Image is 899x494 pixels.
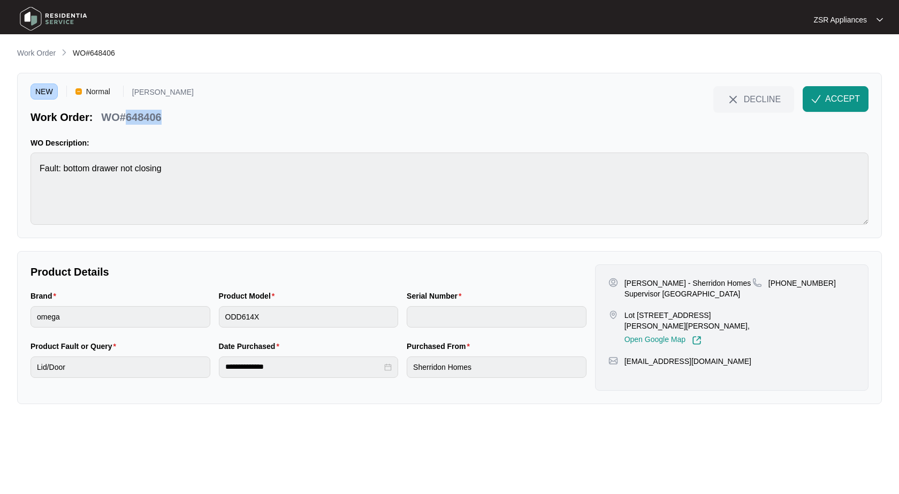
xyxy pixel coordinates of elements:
[624,336,702,345] a: Open Google Map
[31,306,210,328] input: Brand
[132,88,194,100] p: [PERSON_NAME]
[727,93,740,106] img: close-Icon
[744,93,781,105] span: DECLINE
[752,278,762,287] img: map-pin
[825,93,860,105] span: ACCEPT
[608,310,618,320] img: map-pin
[17,48,56,58] p: Work Order
[624,310,752,331] p: Lot [STREET_ADDRESS][PERSON_NAME][PERSON_NAME],
[407,291,466,301] label: Serial Number
[624,278,752,299] p: [PERSON_NAME] - Sherridon Homes Supervisor [GEOGRAPHIC_DATA]
[624,356,751,367] p: [EMAIL_ADDRESS][DOMAIN_NAME]
[219,291,279,301] label: Product Model
[82,83,115,100] span: Normal
[31,264,586,279] p: Product Details
[16,3,91,35] img: residentia service logo
[407,341,474,352] label: Purchased From
[31,138,868,148] p: WO Description:
[15,48,58,59] a: Work Order
[73,49,115,57] span: WO#648406
[608,278,618,287] img: user-pin
[31,110,93,125] p: Work Order:
[219,306,399,328] input: Product Model
[75,88,82,95] img: Vercel Logo
[692,336,702,345] img: Link-External
[31,291,60,301] label: Brand
[768,278,836,288] p: [PHONE_NUMBER]
[101,110,161,125] p: WO#648406
[713,86,794,112] button: close-IconDECLINE
[219,341,284,352] label: Date Purchased
[60,48,68,57] img: chevron-right
[407,356,586,378] input: Purchased From
[225,361,383,373] input: Date Purchased
[31,83,58,100] span: NEW
[803,86,868,112] button: check-IconACCEPT
[877,17,883,22] img: dropdown arrow
[813,14,867,25] p: ZSR Appliances
[31,153,868,225] textarea: Fault: bottom drawer not closing
[811,94,821,104] img: check-Icon
[31,341,120,352] label: Product Fault or Query
[407,306,586,328] input: Serial Number
[31,356,210,378] input: Product Fault or Query
[608,356,618,366] img: map-pin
